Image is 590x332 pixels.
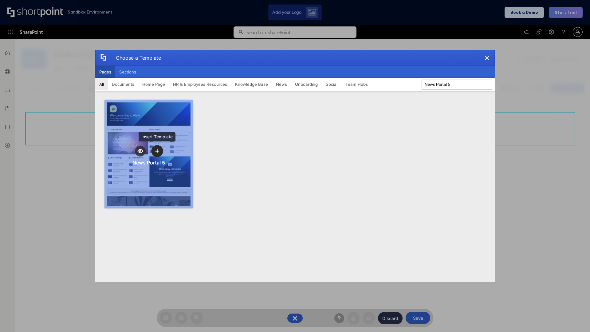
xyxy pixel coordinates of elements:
[108,78,138,90] button: Documents
[111,50,161,65] div: Choose a Template
[479,261,590,332] iframe: Chat Widget
[322,78,341,90] button: Social
[422,80,492,89] input: Search
[291,78,322,90] button: Onboarding
[95,50,495,282] div: template selector
[95,66,115,78] button: Pages
[115,66,140,78] button: Sections
[231,78,272,90] button: Knowledge Base
[138,78,169,90] button: Home Page
[95,78,108,90] button: All
[272,78,291,90] button: News
[132,160,165,166] div: News Portal 5
[169,78,231,90] button: HR & Employees Resources
[341,78,372,90] button: Team Hubs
